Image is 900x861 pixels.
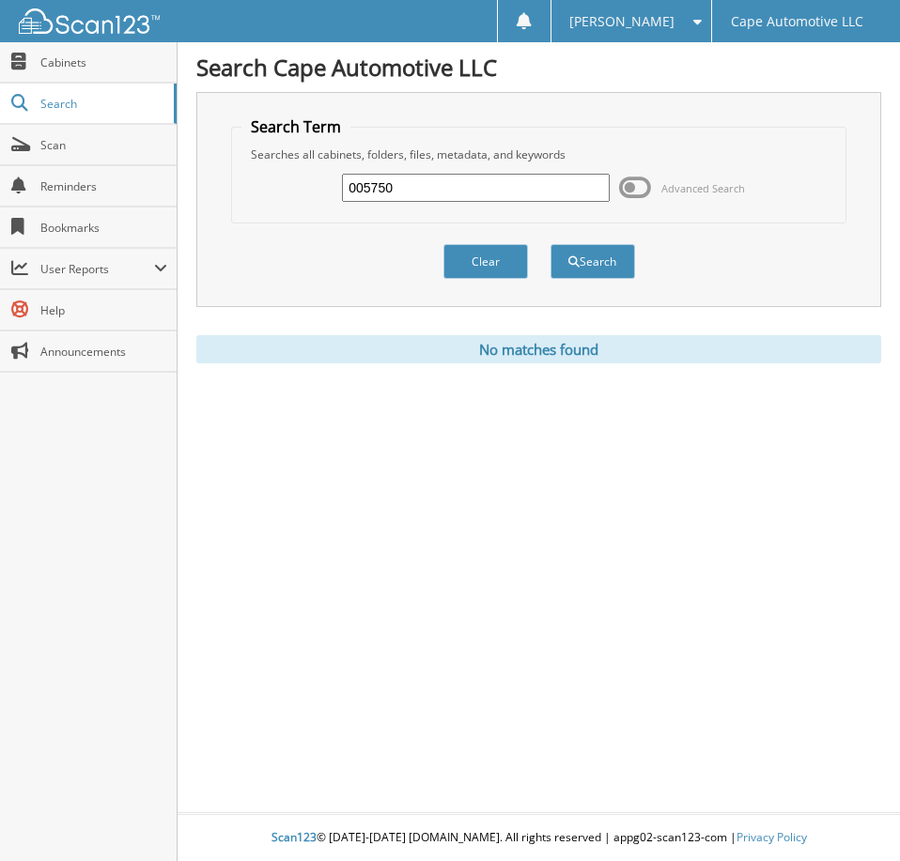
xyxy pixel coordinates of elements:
[40,137,167,153] span: Scan
[443,244,528,279] button: Clear
[40,178,167,194] span: Reminders
[40,96,164,112] span: Search
[40,220,167,236] span: Bookmarks
[19,8,160,34] img: scan123-logo-white.svg
[551,244,635,279] button: Search
[40,302,167,318] span: Help
[806,771,900,861] iframe: Chat Widget
[731,16,863,27] span: Cape Automotive LLC
[40,344,167,360] span: Announcements
[196,335,881,363] div: No matches found
[241,116,350,137] legend: Search Term
[40,54,167,70] span: Cabinets
[272,829,317,845] span: Scan123
[178,815,900,861] div: © [DATE]-[DATE] [DOMAIN_NAME]. All rights reserved | appg02-scan123-com |
[196,52,881,83] h1: Search Cape Automotive LLC
[40,261,154,277] span: User Reports
[569,16,675,27] span: [PERSON_NAME]
[241,146,835,162] div: Searches all cabinets, folders, files, metadata, and keywords
[737,829,807,845] a: Privacy Policy
[661,181,745,195] span: Advanced Search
